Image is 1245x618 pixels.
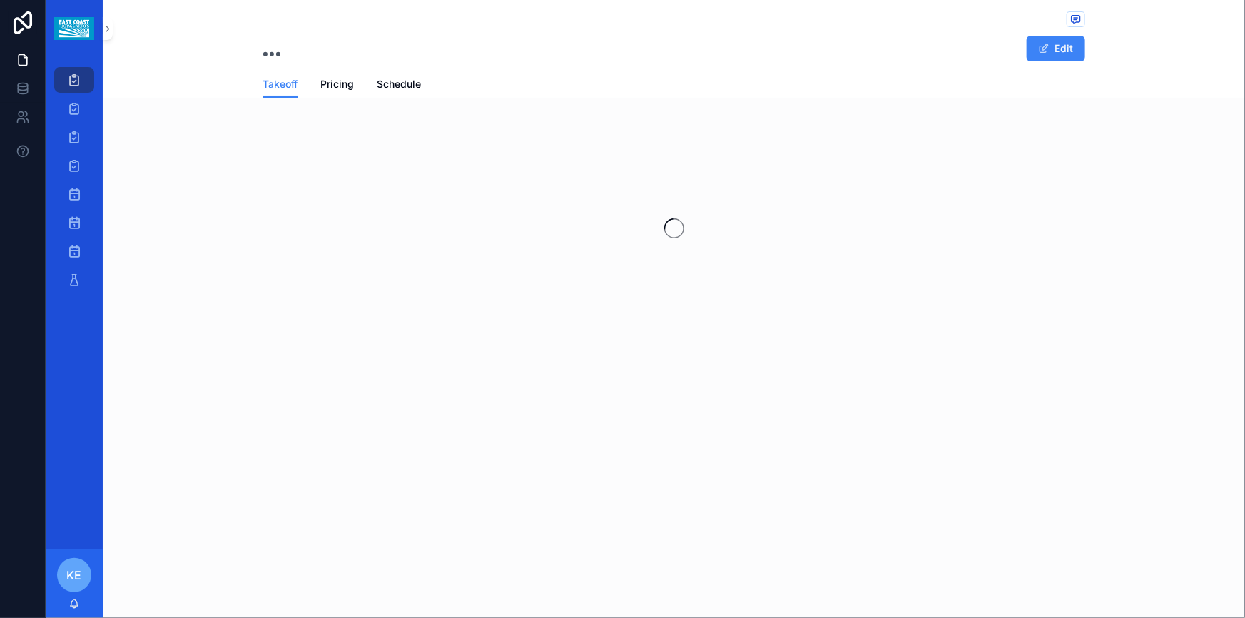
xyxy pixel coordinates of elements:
button: Edit [1027,36,1085,61]
div: scrollable content [46,57,103,311]
span: Pricing [321,77,355,91]
img: App logo [54,17,93,40]
span: KE [67,567,82,584]
span: Schedule [377,77,422,91]
a: Schedule [377,71,422,100]
a: Takeoff [263,71,298,98]
a: Pricing [321,71,355,100]
span: Takeoff [263,77,298,91]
